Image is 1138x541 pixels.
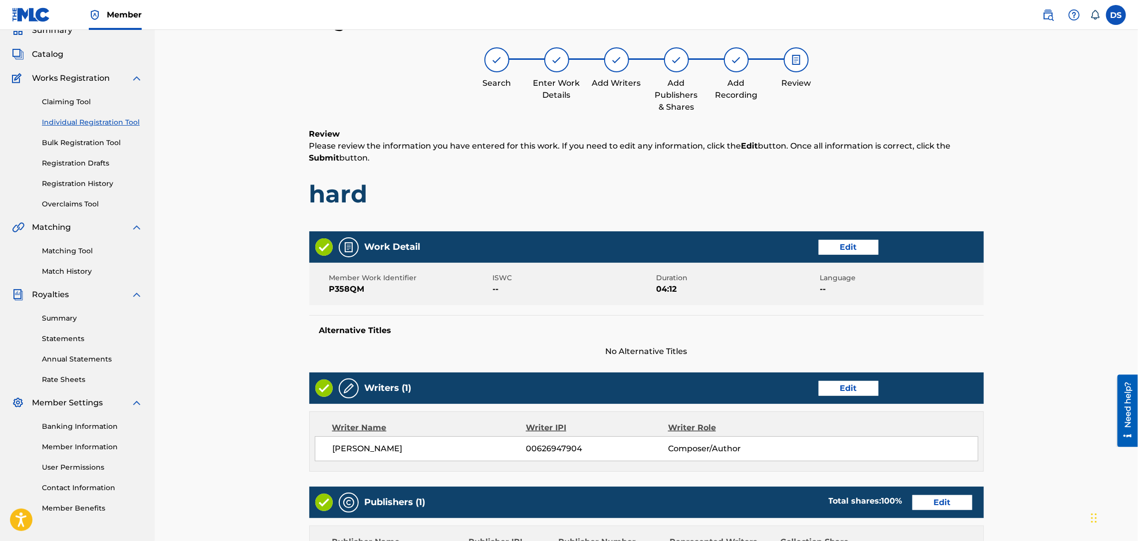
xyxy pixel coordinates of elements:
[32,289,69,301] span: Royalties
[493,283,654,295] span: --
[820,273,981,283] span: Language
[32,397,103,409] span: Member Settings
[365,497,426,508] h5: Publishers (1)
[11,7,24,53] div: Need help?
[771,77,821,89] div: Review
[657,273,818,283] span: Duration
[333,443,526,455] span: [PERSON_NAME]
[819,381,879,396] button: Edit
[882,496,903,506] span: 100 %
[42,503,143,514] a: Member Benefits
[657,283,818,295] span: 04:12
[32,48,63,60] span: Catalog
[611,54,623,66] img: step indicator icon for Add Writers
[42,266,143,277] a: Match History
[42,421,143,432] a: Banking Information
[332,422,526,434] div: Writer Name
[329,283,490,295] span: P358QM
[309,179,984,209] h1: hard
[32,72,110,84] span: Works Registration
[1110,375,1138,447] iframe: Resource Center
[42,199,143,209] a: Overclaims Tool
[315,379,333,397] img: Valid
[315,238,333,256] img: Valid
[668,443,797,455] span: Composer/Author
[131,221,143,233] img: expand
[526,422,668,434] div: Writer IPI
[829,495,903,507] div: Total shares:
[131,289,143,301] img: expand
[711,77,761,101] div: Add Recording
[12,72,25,84] img: Works Registration
[42,179,143,189] a: Registration History
[12,289,24,301] img: Royalties
[131,72,143,84] img: expand
[820,283,981,295] span: --
[819,240,879,255] button: Edit
[42,483,143,493] a: Contact Information
[1088,493,1138,541] iframe: Chat Widget
[1068,9,1080,21] img: help
[12,397,24,409] img: Member Settings
[671,54,683,66] img: step indicator icon for Add Publishers & Shares
[107,9,142,20] span: Member
[741,141,758,151] strong: Edit
[912,495,972,510] button: Edit
[89,9,101,21] img: Top Rightsholder
[668,422,797,434] div: Writer Role
[309,140,984,164] p: Please review the information you have entered for this work. If you need to edit any information...
[42,334,143,344] a: Statements
[343,497,355,509] img: Publishers
[592,77,642,89] div: Add Writers
[1091,503,1097,533] div: Drag
[12,24,24,36] img: Summary
[309,346,984,358] span: No Alternative Titles
[526,443,668,455] span: 00626947904
[730,54,742,66] img: step indicator icon for Add Recording
[42,97,143,107] a: Claiming Tool
[42,354,143,364] a: Annual Statements
[491,54,503,66] img: step indicator icon for Search
[309,153,340,163] strong: Submit
[42,442,143,452] a: Member Information
[472,77,522,89] div: Search
[365,382,412,394] h5: Writers (1)
[131,397,143,409] img: expand
[343,382,355,394] img: Writers
[12,48,63,60] a: CatalogCatalog
[32,221,71,233] span: Matching
[1106,5,1126,25] div: User Menu
[32,24,72,36] span: Summary
[1064,5,1084,25] div: Help
[1042,9,1054,21] img: search
[790,54,802,66] img: step indicator icon for Review
[42,313,143,324] a: Summary
[309,128,984,140] h6: Review
[1038,5,1058,25] a: Public Search
[319,326,974,336] h5: Alternative Titles
[329,273,490,283] span: Member Work Identifier
[315,494,333,511] img: Valid
[42,374,143,385] a: Rate Sheets
[365,241,421,253] h5: Work Detail
[42,158,143,169] a: Registration Drafts
[42,246,143,256] a: Matching Tool
[551,54,563,66] img: step indicator icon for Enter Work Details
[1090,10,1100,20] div: Notifications
[12,7,50,22] img: MLC Logo
[493,273,654,283] span: ISWC
[12,48,24,60] img: Catalog
[42,117,143,128] a: Individual Registration Tool
[652,77,701,113] div: Add Publishers & Shares
[42,462,143,473] a: User Permissions
[343,241,355,253] img: Work Detail
[532,77,582,101] div: Enter Work Details
[42,138,143,148] a: Bulk Registration Tool
[12,221,24,233] img: Matching
[12,24,72,36] a: SummarySummary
